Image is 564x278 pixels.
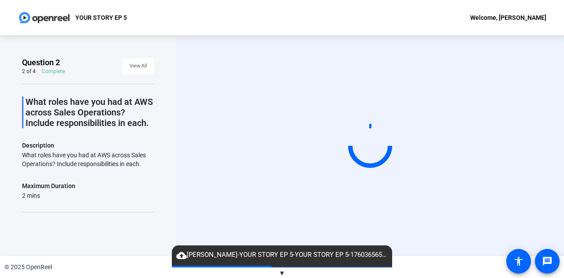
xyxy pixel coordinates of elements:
mat-icon: message [542,256,553,267]
span: Question 2 [22,57,60,68]
button: View All [122,58,154,74]
span: View All [130,59,147,73]
mat-icon: cloud_upload [176,250,187,261]
p: YOUR STORY EP 5 [75,12,127,23]
div: Maximum Duration [22,181,75,191]
div: © 2025 OpenReel [4,263,52,272]
div: Welcome, [PERSON_NAME] [470,12,546,23]
mat-icon: accessibility [513,256,524,267]
div: 2 mins [22,191,75,200]
span: ▼ [279,269,286,277]
img: OpenReel logo [18,9,71,26]
div: Complete [42,68,65,75]
div: What roles have you had at AWS across Sales Operations? Include responsibilities in each. [22,151,154,168]
p: What roles have you had at AWS across Sales Operations? Include responsibilities in each. [26,96,154,128]
p: Description [22,140,154,151]
span: [PERSON_NAME]-YOUR STORY EP 5-YOUR STORY EP 5-1760365653367-webcam [172,250,392,260]
div: 2 of 4 [22,68,36,75]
